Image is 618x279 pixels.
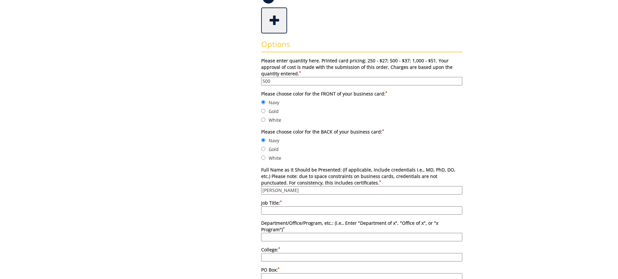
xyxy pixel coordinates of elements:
[261,40,462,52] h3: Options
[261,91,462,97] label: Please choose color for the FRONT of your business card:
[261,99,462,106] label: Navy
[261,137,462,144] label: Navy
[261,220,462,241] label: Department/Office/Program, etc.: (i.e., Enter "Department of x", "Office of x", or "x Program")
[261,77,462,85] input: Please enter quantity here. Printed card pricing: 250 - $27; 500 - $37; 1,000 - $51. Your approva...
[261,247,462,261] label: College:
[261,57,462,85] label: Please enter quantity here. Printed card pricing: 250 - $27; 500 - $37; 1,000 - $51. Your approva...
[261,108,462,115] label: Gold
[261,200,462,215] label: Job Title:
[261,138,265,142] input: Navy
[261,156,265,160] input: White
[261,233,462,241] input: Department/Office/Program, etc.: (i.e., Enter "Department of x", "Office of x", or "x Program")*
[261,146,462,153] label: Gold
[261,100,265,104] input: Navy
[261,147,265,151] input: Gold
[261,186,462,195] input: Full Name as it Should be Presented: (if applicable, include credentials i.e., MD, PhD, DO, etc.)...
[261,109,265,113] input: Gold
[261,118,265,122] input: White
[261,116,462,123] label: White
[261,154,462,161] label: White
[261,206,462,215] input: Job Title:*
[261,167,462,195] label: Full Name as it Should be Presented: (if applicable, include credentials i.e., MD, PhD, DO, etc.)...
[261,129,462,135] label: Please choose color for the BACK of your business card:
[261,253,462,261] input: College:*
